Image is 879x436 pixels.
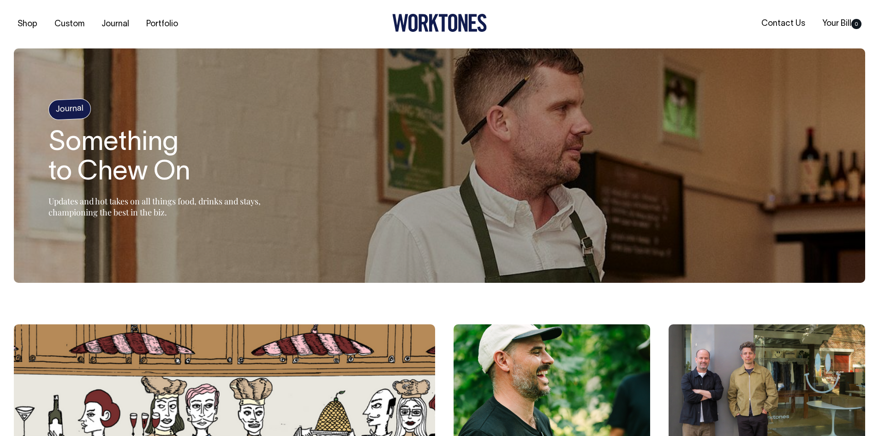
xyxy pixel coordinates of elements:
[758,16,809,31] a: Contact Us
[48,98,91,120] h4: Journal
[48,196,279,218] p: Updates and hot takes on all things food, drinks and stays, championing the best in the biz.
[14,17,41,32] a: Shop
[51,17,88,32] a: Custom
[48,129,279,188] h1: Something to Chew On
[98,17,133,32] a: Journal
[819,16,865,31] a: Your Bill0
[851,19,861,29] span: 0
[143,17,182,32] a: Portfolio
